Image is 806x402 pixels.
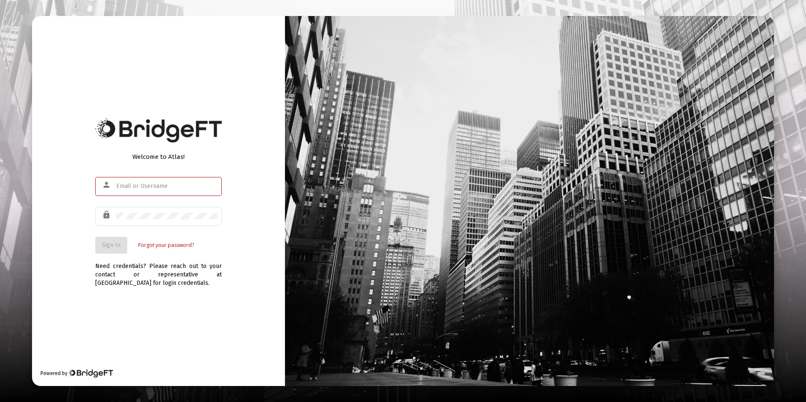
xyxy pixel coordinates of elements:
[95,153,222,161] div: Welcome to Atlas!
[95,237,127,254] button: Sign In
[40,369,113,378] div: Powered by
[68,369,113,378] img: Bridge Financial Technology Logo
[102,210,112,220] mat-icon: lock
[102,241,121,249] span: Sign In
[116,183,218,190] input: Email or Username
[95,254,222,287] div: Need credentials? Please reach out to your contact or representative at [GEOGRAPHIC_DATA] for log...
[138,241,194,249] a: Forgot your password?
[95,118,222,142] img: Bridge Financial Technology Logo
[102,180,112,190] mat-icon: person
